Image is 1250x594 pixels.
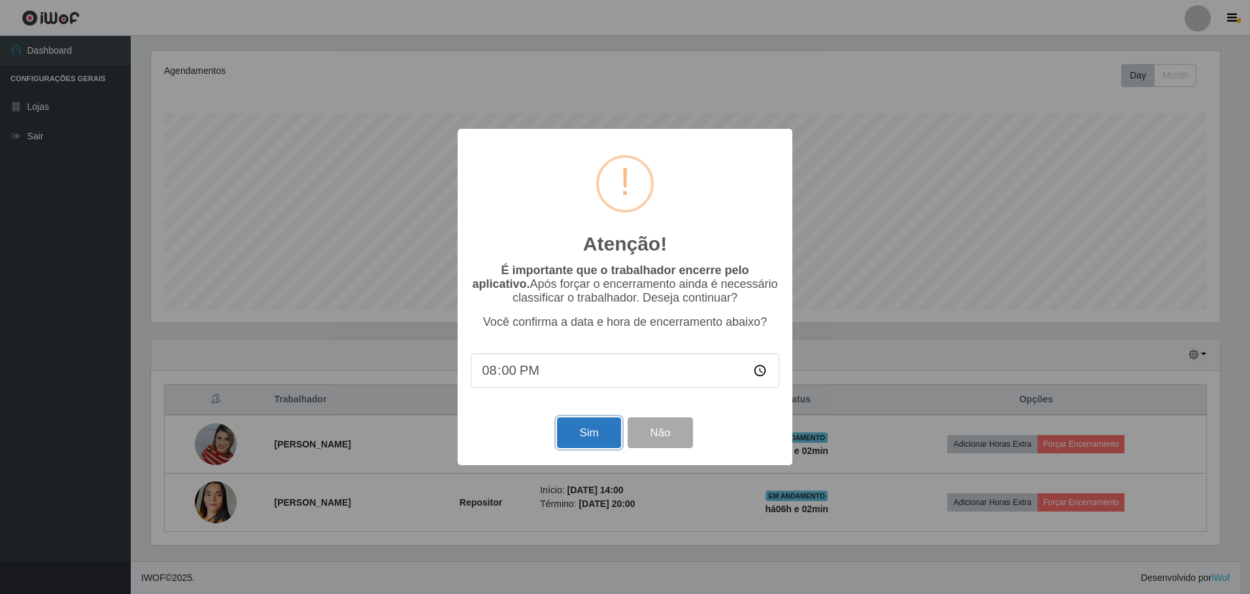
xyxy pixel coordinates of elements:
h2: Atenção! [583,232,667,256]
p: Após forçar o encerramento ainda é necessário classificar o trabalhador. Deseja continuar? [471,264,779,305]
button: Sim [557,417,620,448]
button: Não [628,417,692,448]
p: Você confirma a data e hora de encerramento abaixo? [471,315,779,329]
b: É importante que o trabalhador encerre pelo aplicativo. [472,264,749,290]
